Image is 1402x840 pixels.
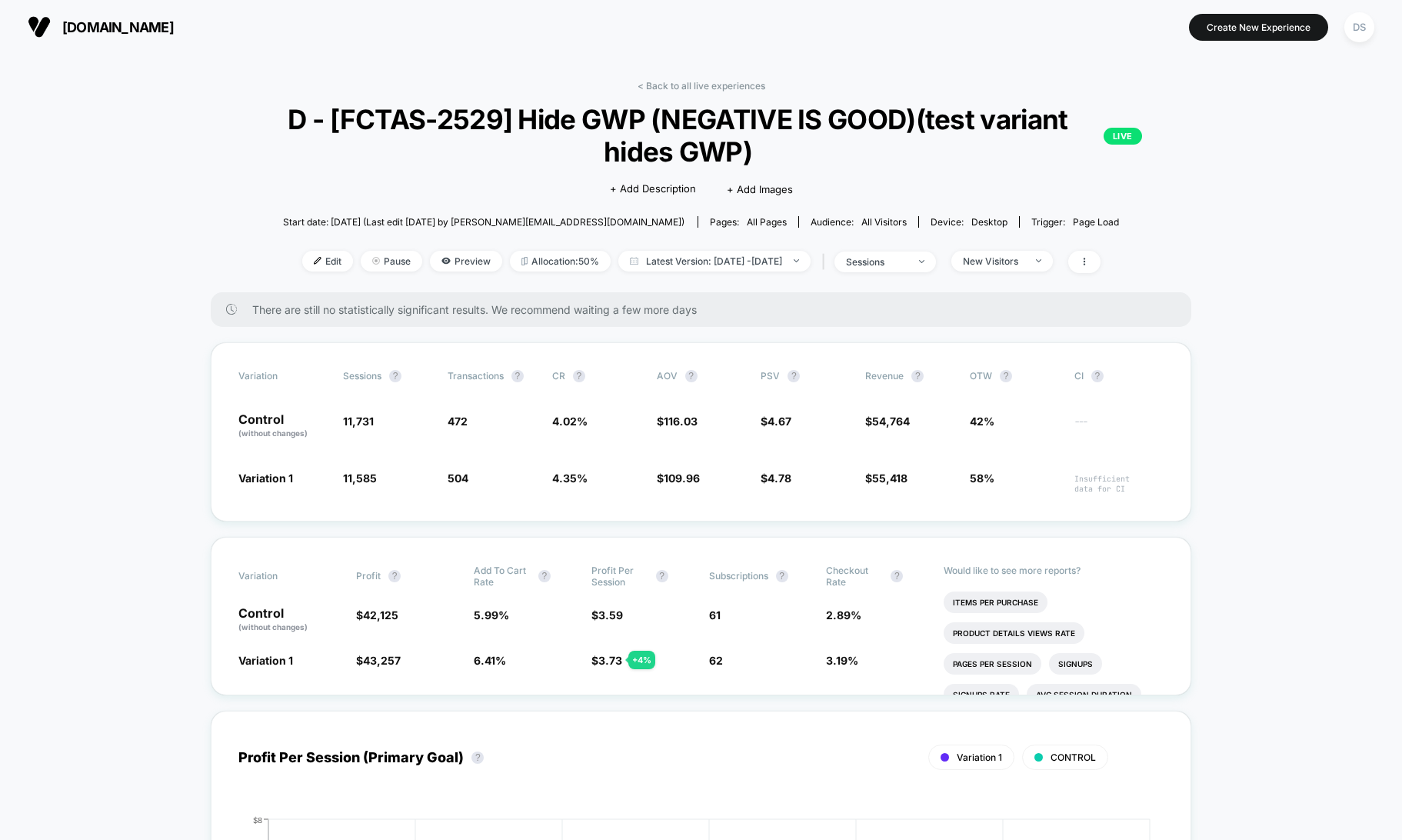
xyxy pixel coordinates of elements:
[448,472,468,485] span: 504
[957,752,1002,763] span: Variation 1
[238,428,308,438] span: (without changes)
[657,415,698,428] span: $
[709,654,723,667] span: 62
[28,15,51,38] img: Visually logo
[656,570,668,582] button: ?
[471,752,484,764] button: ?
[1074,370,1159,382] span: CI
[314,257,321,265] img: edit
[356,654,401,667] span: $
[727,183,793,195] span: + Add Images
[826,654,858,667] span: 3.19 %
[356,608,398,622] span: $
[238,607,341,633] p: Control
[302,251,353,272] span: Edit
[788,370,800,382] button: ?
[630,257,638,265] img: calendar
[970,415,994,428] span: 42%
[861,216,907,228] span: All Visitors
[664,472,700,485] span: 109.96
[363,608,398,622] span: 42,125
[891,570,903,582] button: ?
[474,654,506,667] span: 6.41 %
[1091,370,1104,382] button: ?
[944,592,1047,613] li: Items Per Purchase
[776,570,788,582] button: ?
[761,472,791,485] span: $
[1073,216,1119,228] span: Page Load
[963,255,1024,267] div: New Visitors
[638,80,765,92] a: < Back to all live experiences
[598,654,622,667] span: 3.73
[598,608,623,622] span: 3.59
[343,472,377,485] span: 11,585
[448,415,468,428] span: 472
[238,654,293,667] span: Variation 1
[657,472,700,485] span: $
[552,472,588,485] span: 4.35 %
[474,565,531,588] span: Add To Cart Rate
[1189,14,1328,41] button: Create New Experience
[238,370,323,382] span: Variation
[865,472,907,485] span: $
[826,608,861,622] span: 2.89 %
[389,370,401,382] button: ?
[768,415,791,428] span: 4.67
[872,415,910,428] span: 54,764
[343,415,374,428] span: 11,731
[23,15,178,39] button: [DOMAIN_NAME]
[944,653,1041,675] li: Pages Per Session
[761,415,791,428] span: $
[971,216,1007,228] span: desktop
[761,370,780,382] span: PSV
[1036,259,1041,262] img: end
[970,472,994,485] span: 58%
[510,251,611,272] span: Allocation: 50%
[430,251,502,272] span: Preview
[628,651,655,669] div: + 4 %
[944,622,1084,644] li: Product Details Views Rate
[1074,474,1164,494] span: Insufficient data for CI
[260,103,1142,168] span: D - [FCTAS-2529] Hide GWP (NEGATIVE IS GOOD)(test variant hides GWP)
[1031,216,1119,228] div: Trigger:
[238,413,328,439] p: Control
[768,472,791,485] span: 4.78
[911,370,924,382] button: ?
[253,815,262,824] tspan: $8
[238,472,293,485] span: Variation 1
[552,415,588,428] span: 4.02 %
[238,622,308,632] span: (without changes)
[970,370,1054,382] span: OTW
[944,684,1019,705] li: Signups Rate
[238,565,323,588] span: Variation
[62,19,174,35] span: [DOMAIN_NAME]
[1027,684,1141,705] li: Avg Session Duration
[610,182,696,197] span: + Add Description
[818,251,834,273] span: |
[283,216,684,228] span: Start date: [DATE] (Last edit [DATE] by [PERSON_NAME][EMAIL_ADDRESS][DOMAIN_NAME])
[826,565,883,588] span: Checkout Rate
[1051,752,1096,763] span: CONTROL
[552,370,565,382] span: CR
[361,251,422,272] span: Pause
[1049,653,1102,675] li: Signups
[657,370,678,382] span: AOV
[343,370,381,382] span: Sessions
[1340,12,1379,43] button: DS
[710,216,787,228] div: Pages:
[1000,370,1012,382] button: ?
[363,654,401,667] span: 43,257
[356,570,381,582] span: Profit
[521,257,528,265] img: rebalance
[591,608,623,622] span: $
[944,565,1164,576] p: Would like to see more reports?
[511,370,524,382] button: ?
[1074,417,1164,439] span: ---
[1104,128,1142,145] p: LIVE
[388,570,401,582] button: ?
[811,216,907,228] div: Audience:
[448,370,504,382] span: Transactions
[252,303,1161,316] span: There are still no statistically significant results. We recommend waiting a few more days
[685,370,698,382] button: ?
[664,415,698,428] span: 116.03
